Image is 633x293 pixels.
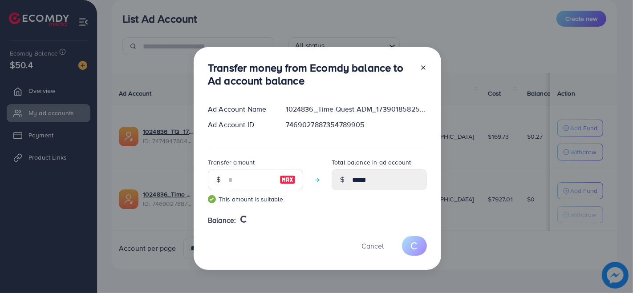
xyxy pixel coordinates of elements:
img: image [280,174,296,185]
span: Balance: [208,215,236,225]
div: Ad Account ID [201,120,279,130]
small: This amount is suitable [208,195,303,204]
div: 1024836_Time Quest ADM_1739018582569 [279,104,434,114]
div: 7469027887354789905 [279,120,434,130]
h3: Transfer money from Ecomdy balance to Ad account balance [208,61,413,87]
label: Transfer amount [208,158,255,167]
label: Total balance in ad account [332,158,411,167]
button: Cancel [350,236,395,255]
img: guide [208,195,216,203]
span: Cancel [361,241,384,251]
div: Ad Account Name [201,104,279,114]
